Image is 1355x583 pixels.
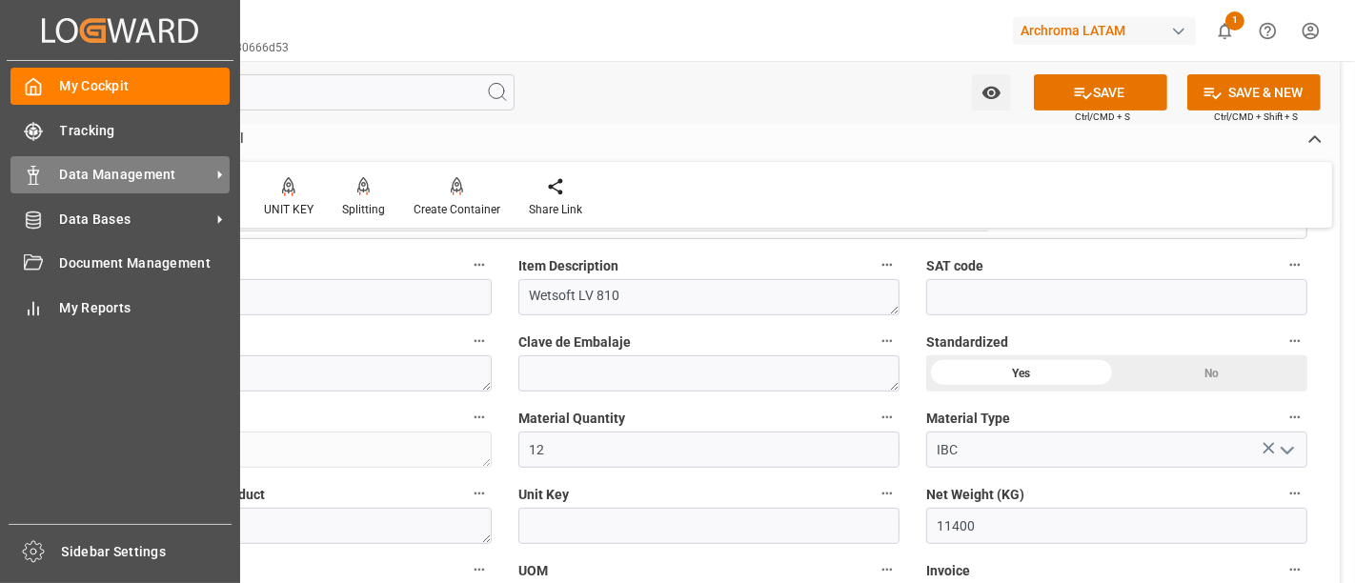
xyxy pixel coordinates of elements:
a: My Cockpit [10,68,230,105]
span: Invoice [926,561,970,581]
button: Clave de Peligro [467,329,492,353]
span: Tracking [60,121,231,141]
button: Gross Weight (KG) [467,557,492,582]
a: Tracking [10,111,230,149]
button: Standardized [1283,329,1307,353]
div: Splitting [342,201,385,218]
span: Unit Key [518,485,569,505]
button: System Comments [467,405,492,430]
button: show 1 new notifications [1203,10,1246,52]
div: Create Container [414,201,500,218]
button: Item Id * [467,252,492,277]
span: Standardized [926,332,1008,352]
button: Material Quantity [875,405,900,430]
div: Yes [926,355,1117,392]
button: open menu [972,74,1011,111]
span: Ctrl/CMD + S [1075,110,1130,124]
button: Material Type [1283,405,1307,430]
div: UNIT KEY [264,201,313,218]
span: Material Type [926,409,1010,429]
button: Total Quantity Of Product [467,481,492,506]
button: Invoice [1283,557,1307,582]
button: open menu [1272,435,1301,465]
button: Archroma LATAM [1013,12,1203,49]
div: Share Link [529,201,582,218]
span: UOM [518,561,548,581]
button: Clave de Embalaje [875,329,900,353]
textarea: 12 IBC [111,508,492,544]
button: UOM [875,557,900,582]
textarea: Wetsoft LV 810 [518,279,900,315]
span: Data Management [60,165,211,185]
span: Material Quantity [518,409,625,429]
span: My Reports [60,298,231,318]
span: Document Management [60,253,231,273]
button: SAVE & NEW [1187,74,1321,111]
span: SAT code [926,256,983,276]
button: Unit Key [875,481,900,506]
span: Data Bases [60,210,211,230]
button: Item Description [875,252,900,277]
span: Sidebar Settings [62,542,233,562]
button: Net Weight (KG) [1283,481,1307,506]
span: My Cockpit [60,76,231,96]
div: No [1117,355,1307,392]
button: Help Center [1246,10,1289,52]
span: Item Description [518,256,618,276]
a: My Reports [10,289,230,326]
div: Archroma LATAM [1013,17,1196,45]
button: SAT code [1283,252,1307,277]
span: Ctrl/CMD + Shift + S [1214,110,1298,124]
button: SAVE [1034,74,1167,111]
span: Clave de Embalaje [518,332,631,352]
input: Search Fields [88,74,515,111]
span: Net Weight (KG) [926,485,1024,505]
a: Document Management [10,245,230,282]
span: 1 [1225,11,1244,30]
